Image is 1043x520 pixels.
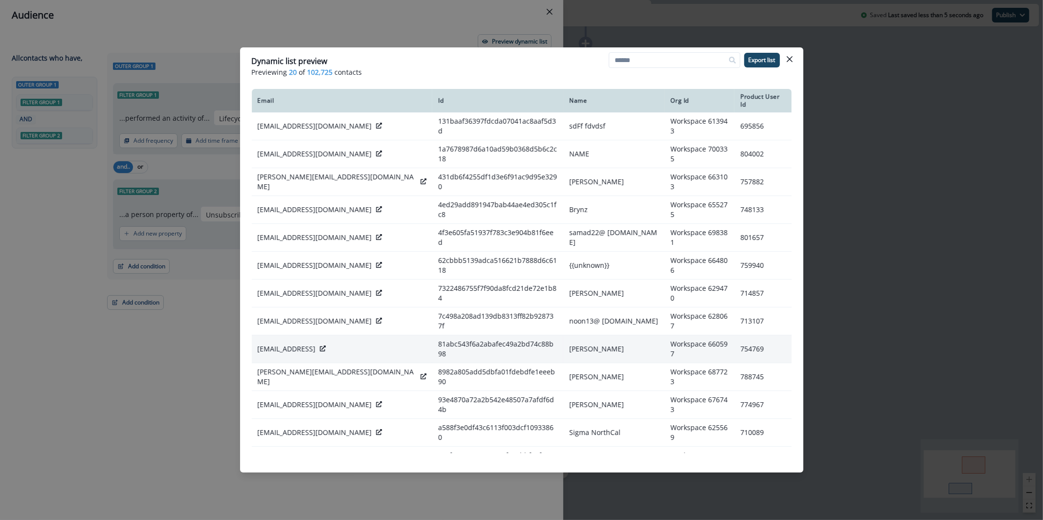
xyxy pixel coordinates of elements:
[734,196,791,224] td: 748133
[734,419,791,447] td: 710089
[438,97,557,105] div: Id
[258,97,427,105] div: Email
[665,419,735,447] td: Workspace 625569
[258,205,372,215] p: [EMAIL_ADDRESS][DOMAIN_NAME]
[258,400,372,410] p: [EMAIL_ADDRESS][DOMAIN_NAME]
[734,307,791,335] td: 713107
[734,280,791,307] td: 714857
[258,428,372,437] p: [EMAIL_ADDRESS][DOMAIN_NAME]
[563,391,665,419] td: [PERSON_NAME]
[258,121,372,131] p: [EMAIL_ADDRESS][DOMAIN_NAME]
[734,363,791,391] td: 788745
[258,260,372,270] p: [EMAIL_ADDRESS][DOMAIN_NAME]
[734,391,791,419] td: 774967
[665,140,735,168] td: Workspace 700335
[432,224,563,252] td: 4f3e605fa51937f783c3e904b81f6eed
[258,316,372,326] p: [EMAIL_ADDRESS][DOMAIN_NAME]
[563,168,665,196] td: [PERSON_NAME]
[569,97,659,105] div: Name
[252,55,328,67] p: Dynamic list preview
[432,168,563,196] td: 431db6f4255df1d3e6f91ac9d95e3290
[432,391,563,419] td: 93e4870a72a2b542e48507a7afdf6d4b
[432,307,563,335] td: 7c498a208ad139db8313ff82b928737f
[563,335,665,363] td: [PERSON_NAME]
[258,367,417,387] p: [PERSON_NAME][EMAIL_ADDRESS][DOMAIN_NAME]
[432,280,563,307] td: 7322486755f7f90da8fcd21de72e1b84
[432,335,563,363] td: 81abc543f6a2abafec49a2bd74c88b98
[563,140,665,168] td: NAME
[734,335,791,363] td: 754769
[258,233,372,242] p: [EMAIL_ADDRESS][DOMAIN_NAME]
[432,196,563,224] td: 4ed29add891947bab44ae4ed305c1fc8
[734,140,791,168] td: 804002
[252,67,792,77] p: Previewing of contacts
[563,419,665,447] td: Sigma NorthCal
[665,335,735,363] td: Workspace 660597
[308,67,333,77] span: 102,725
[665,224,735,252] td: Workspace 698381
[432,252,563,280] td: 62cbbb5139adca516621b7888d6c6118
[258,344,316,354] p: [EMAIL_ADDRESS]
[563,363,665,391] td: [PERSON_NAME]
[740,93,785,108] div: Product User Id
[563,112,665,140] td: sdFf fdvdsf
[432,112,563,140] td: 131baaf36397fdcda07041ac8aaf5d3d
[432,363,563,391] td: 8982a805add5dbfa01fdebdfe1eeeb90
[665,168,735,196] td: Workspace 663103
[258,288,372,298] p: [EMAIL_ADDRESS][DOMAIN_NAME]
[734,224,791,252] td: 801657
[563,280,665,307] td: [PERSON_NAME]
[782,51,798,67] button: Close
[665,363,735,391] td: Workspace 687723
[289,67,297,77] span: 20
[744,53,780,67] button: Export list
[563,447,665,475] td: peunuh [DOMAIN_NAME]
[734,447,791,475] td: 777236
[432,447,563,475] td: a6cf9c444c4236e02ef900bbf31f882b
[665,447,735,475] td: Workspace 678555
[563,224,665,252] td: samad22@ [DOMAIN_NAME]
[671,97,729,105] div: Org Id
[734,112,791,140] td: 695856
[665,252,735,280] td: Workspace 664806
[734,252,791,280] td: 759940
[665,112,735,140] td: Workspace 613943
[432,140,563,168] td: 1a7678987d6a10ad59b0368d5b6c2c18
[563,252,665,280] td: {{unknown}}
[563,196,665,224] td: Brynz
[258,172,417,192] p: [PERSON_NAME][EMAIL_ADDRESS][DOMAIN_NAME]
[665,307,735,335] td: Workspace 628067
[563,307,665,335] td: noon13@ [DOMAIN_NAME]
[258,149,372,159] p: [EMAIL_ADDRESS][DOMAIN_NAME]
[432,419,563,447] td: a588f3e0df43c6113f003dcf10933860
[665,280,735,307] td: Workspace 629470
[734,168,791,196] td: 757882
[665,196,735,224] td: Workspace 655275
[665,391,735,419] td: Workspace 676743
[749,57,776,64] p: Export list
